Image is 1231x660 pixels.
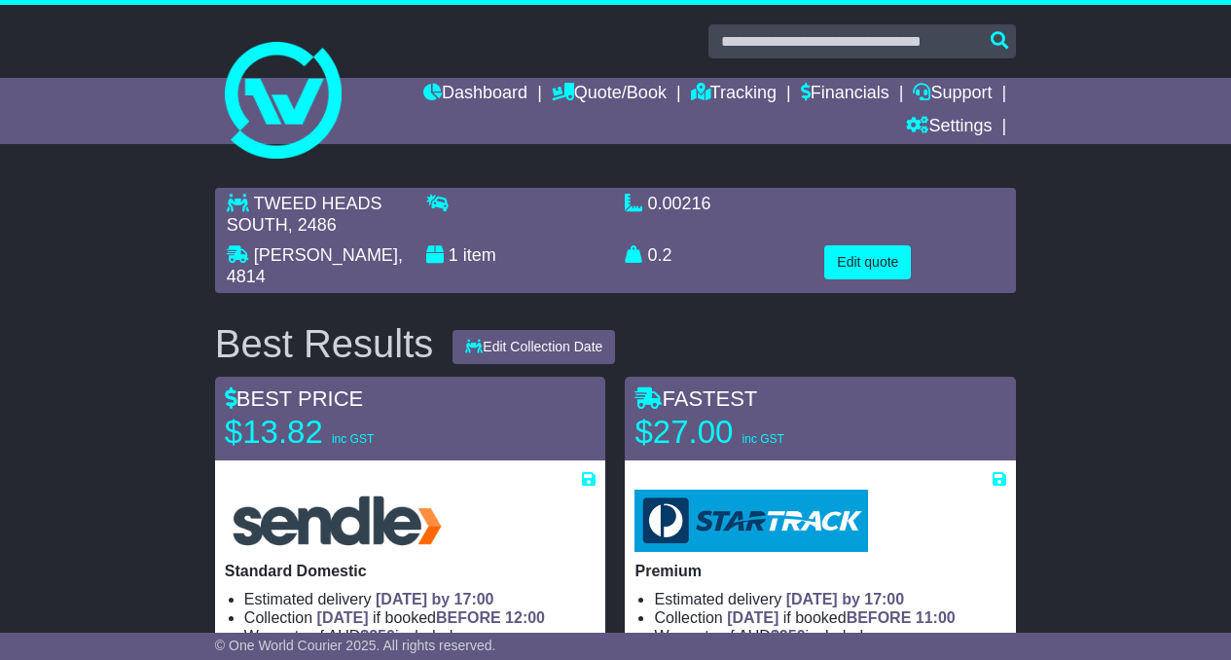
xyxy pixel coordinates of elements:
span: 250 [779,628,806,644]
span: BEFORE [847,609,912,626]
span: 0.00216 [648,194,711,213]
a: Dashboard [423,78,527,111]
li: Collection [654,608,1006,627]
span: [DATE] [317,609,369,626]
span: 12:00 [505,609,545,626]
li: Warranty of AUD included. [244,627,597,645]
p: Premium [634,562,1006,580]
button: Edit quote [824,245,911,279]
span: BEFORE [436,609,501,626]
span: © One World Courier 2025. All rights reserved. [215,638,496,653]
span: [DATE] by 17:00 [786,591,905,607]
span: [PERSON_NAME] [254,245,398,265]
span: if booked [317,609,545,626]
span: 250 [369,628,395,644]
button: Edit Collection Date [453,330,615,364]
li: Warranty of AUD included. [654,627,1006,645]
span: 0.2 [648,245,672,265]
span: [DATE] by 17:00 [376,591,494,607]
span: [DATE] [727,609,778,626]
a: Support [913,78,992,111]
a: Tracking [691,78,777,111]
span: if booked [727,609,955,626]
li: Estimated delivery [654,590,1006,608]
p: $13.82 [225,413,468,452]
span: item [463,245,496,265]
span: 1 [449,245,458,265]
span: , 2486 [288,215,337,235]
a: Financials [801,78,889,111]
span: $ [360,628,395,644]
img: Sendle: Standard Domestic [225,490,450,552]
span: FASTEST [634,386,757,411]
span: BEST PRICE [225,386,363,411]
li: Estimated delivery [244,590,597,608]
a: Quote/Book [552,78,667,111]
span: 11:00 [916,609,956,626]
span: TWEED HEADS SOUTH [227,194,382,235]
span: inc GST [332,432,374,446]
li: Collection [244,608,597,627]
span: , 4814 [227,245,403,286]
span: inc GST [742,432,784,446]
span: $ [771,628,806,644]
a: Settings [906,111,992,144]
div: Best Results [205,322,444,365]
p: $27.00 [634,413,878,452]
img: StarTrack: Premium [634,490,867,552]
p: Standard Domestic [225,562,597,580]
